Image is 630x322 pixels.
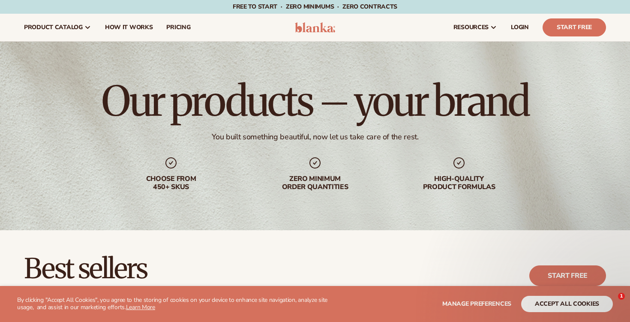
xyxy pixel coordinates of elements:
a: product catalog [17,14,98,41]
a: Start Free [543,18,606,36]
button: Manage preferences [442,296,511,312]
div: Zero minimum order quantities [260,175,370,191]
span: resources [453,24,489,31]
span: pricing [166,24,190,31]
a: pricing [159,14,197,41]
iframe: Intercom live chat [600,293,621,313]
a: LOGIN [504,14,536,41]
div: You built something beautiful, now let us take care of the rest. [212,132,419,142]
div: Choose from 450+ Skus [116,175,226,191]
div: High-quality product formulas [404,175,514,191]
img: logo [295,22,336,33]
span: How It Works [105,24,153,31]
span: Free to start · ZERO minimums · ZERO contracts [233,3,397,11]
a: resources [447,14,504,41]
a: Learn More [126,303,155,311]
span: product catalog [24,24,83,31]
span: LOGIN [511,24,529,31]
span: 1 [618,293,625,300]
span: Manage preferences [442,300,511,308]
h1: Our products – your brand [102,81,528,122]
p: By clicking "Accept All Cookies", you agree to the storing of cookies on your device to enhance s... [17,297,335,311]
h2: Best sellers [24,254,253,283]
a: How It Works [98,14,160,41]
